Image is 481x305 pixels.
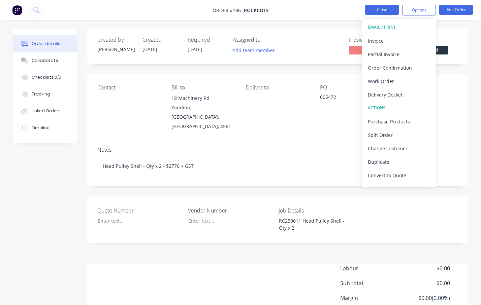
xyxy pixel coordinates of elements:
[142,46,157,52] span: [DATE]
[32,41,60,47] div: Order details
[320,84,384,91] div: PO
[13,52,77,69] button: Collaborate
[400,279,450,287] span: $0.00
[368,144,430,153] div: Change customer
[229,46,278,55] button: Add team member
[362,21,436,34] button: EMAIL / PRINT
[340,279,400,287] span: Sub total
[12,5,22,15] img: Factory
[188,206,272,215] label: Vendor Number
[368,104,430,112] div: ACTIONS
[171,103,235,131] div: Yandina, [GEOGRAPHIC_DATA], [GEOGRAPHIC_DATA], 4561
[279,206,363,215] label: Job Details
[340,294,400,302] span: Margin
[340,264,400,272] span: Labour
[244,7,269,13] span: ROCKCOTE
[362,168,436,182] button: Convert to Quote
[188,37,225,43] div: Required
[368,117,430,126] div: Purchase Products
[171,93,235,131] div: 18 Machinery RdYandina, [GEOGRAPHIC_DATA], [GEOGRAPHIC_DATA], 4561
[368,170,430,180] div: Convert to Quote
[97,156,458,176] div: Head Pulley Shell - Qty x 2 - $2776 + GST
[365,5,399,15] button: Close
[13,69,77,86] button: Checklists 0/0
[368,157,430,167] div: Duplicate
[400,294,450,302] span: $0.00 ( 0.00 %)
[400,264,450,272] span: $0.00
[362,101,436,115] button: ACTIONS
[362,128,436,142] button: Split Order
[233,46,279,55] button: Add team member
[349,46,389,54] span: No
[320,93,384,103] div: 005472
[32,125,50,131] div: Timeline
[362,47,436,61] button: Partial Invoice
[97,46,134,53] div: [PERSON_NAME]
[32,108,61,114] div: Linked Orders
[362,142,436,155] button: Change customer
[97,37,134,43] div: Created by
[368,23,430,32] div: EMAIL / PRINT
[13,119,77,136] button: Timeline
[13,86,77,103] button: Tracking
[188,46,202,52] span: [DATE]
[368,76,430,86] div: Work Order
[362,61,436,74] button: Order Confirmation
[362,182,436,195] button: Archive
[362,88,436,101] button: Delivery Docket
[32,74,61,80] div: Checklists 0/0
[368,49,430,59] div: Partial Invoice
[439,5,473,15] button: Edit Order
[97,147,458,153] div: Notes
[142,37,180,43] div: Created
[171,93,235,103] div: 18 Machinery Rd
[368,184,430,194] div: Archive
[233,37,300,43] div: Assigned to
[362,155,436,168] button: Duplicate
[274,216,358,233] div: RC250011 Head Pulley Shell - Qty x 2
[368,63,430,73] div: Order Confirmation
[32,58,58,64] div: Collaborate
[402,5,436,15] button: Options
[32,91,50,97] div: Tracking
[368,36,430,46] div: Invoice
[349,37,399,43] div: Invoiced
[368,130,430,140] div: Split Order
[246,84,310,91] div: Deliver to
[13,103,77,119] button: Linked Orders
[13,35,77,52] button: Order details
[171,84,235,91] div: Bill to
[97,84,161,91] div: Contact
[213,7,244,13] span: Order #186 -
[362,34,436,47] button: Invoice
[362,74,436,88] button: Work Order
[368,90,430,100] div: Delivery Docket
[97,206,182,215] label: Quote Number
[362,115,436,128] button: Purchase Products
